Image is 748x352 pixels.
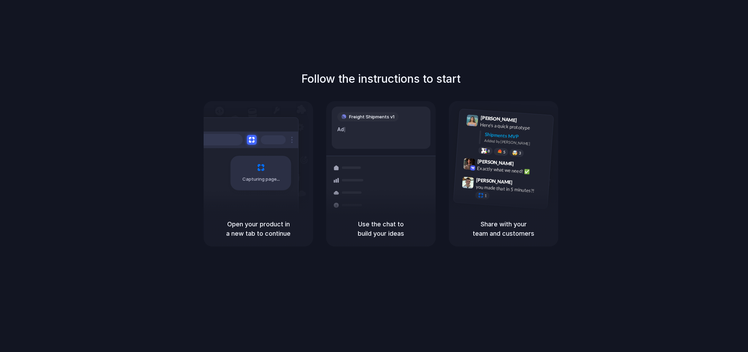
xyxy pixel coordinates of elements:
div: 🤯 [512,150,518,155]
div: you made that in 5 minutes?! [475,183,545,195]
h5: Share with your team and customers [457,219,550,238]
h5: Open your product in a new tab to continue [212,219,305,238]
span: 3 [519,151,521,155]
span: Freight Shipments v1 [349,114,394,120]
span: 9:41 AM [519,117,533,125]
div: Here's a quick prototype [480,121,549,133]
div: Exactly what we need! ✅ [477,164,546,176]
span: Capturing page [242,176,281,183]
span: [PERSON_NAME] [477,157,514,167]
h5: Use the chat to build your ideas [335,219,427,238]
span: [PERSON_NAME] [480,114,517,124]
div: Ad [337,126,425,133]
div: Shipments MVP [484,130,549,142]
h1: Follow the instructions to start [301,71,461,87]
div: Added by [PERSON_NAME] [484,138,548,148]
span: [PERSON_NAME] [476,176,513,186]
span: 5 [503,150,506,154]
span: 9:42 AM [516,161,530,169]
span: 8 [488,149,490,153]
span: 1 [484,194,487,198]
span: 9:47 AM [515,179,529,188]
